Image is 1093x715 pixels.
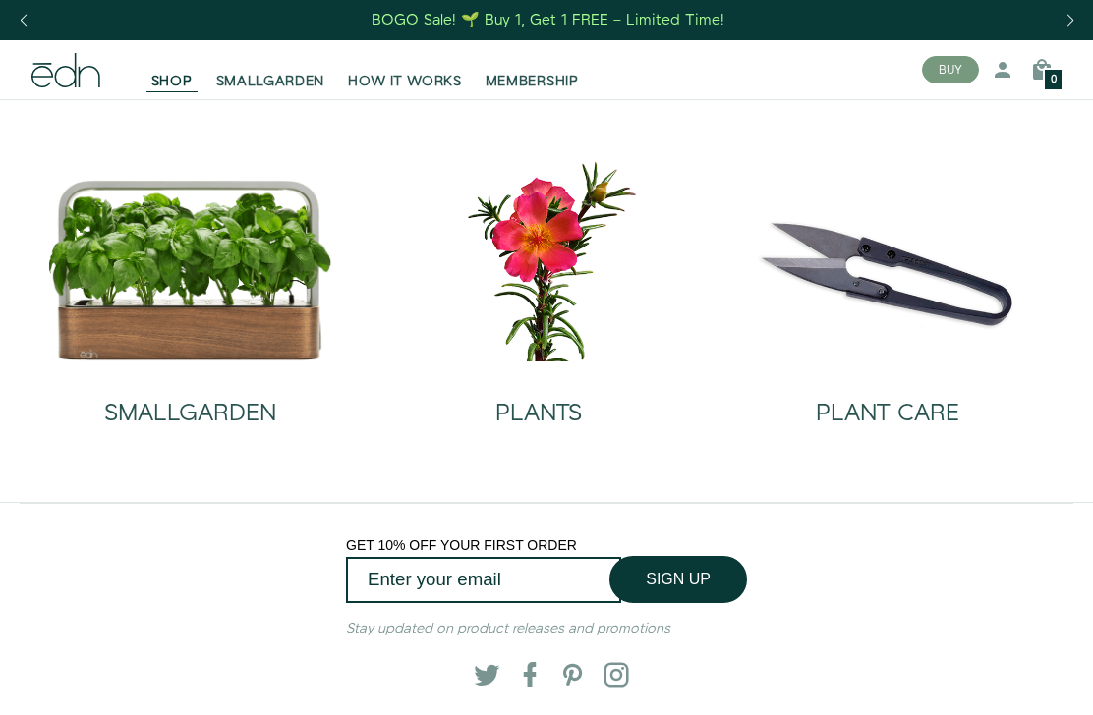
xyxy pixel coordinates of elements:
h2: PLANTS [495,401,582,426]
div: BOGO Sale! 🌱 Buy 1, Get 1 FREE – Limited Time! [372,10,724,30]
span: MEMBERSHIP [486,72,579,91]
a: SMALLGARDEN [47,361,332,442]
a: PLANT CARE [728,361,1046,442]
h2: PLANT CARE [816,401,959,426]
button: SIGN UP [609,556,747,603]
iframe: Opens a widget where you can find more information [1026,656,1073,705]
a: BOGO Sale! 🌱 Buy 1, Get 1 FREE – Limited Time! [371,5,727,35]
a: MEMBERSHIP [474,48,591,91]
span: HOW IT WORKS [348,72,461,91]
h2: SMALLGARDEN [104,401,276,426]
button: BUY [922,56,979,83]
a: HOW IT WORKS [336,48,473,91]
a: SMALLGARDEN [204,48,337,91]
a: SHOP [140,48,204,91]
span: SMALLGARDEN [216,72,325,91]
span: 0 [1051,75,1057,85]
a: PLANTS [380,361,698,442]
em: Stay updated on product releases and promotions [346,619,670,638]
input: Enter your email [346,557,621,603]
span: SHOP [151,72,193,91]
span: GET 10% OFF YOUR FIRST ORDER [346,537,577,553]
